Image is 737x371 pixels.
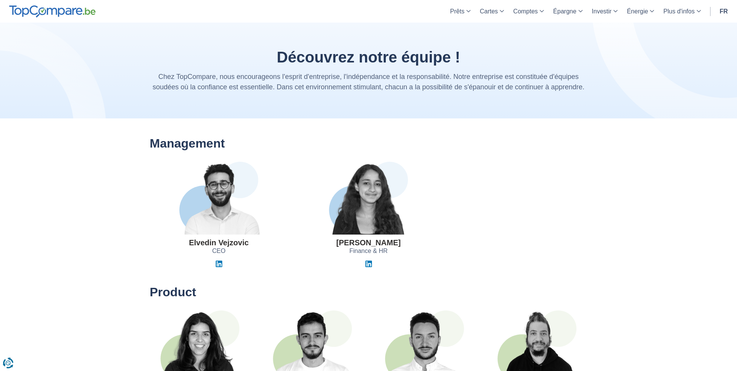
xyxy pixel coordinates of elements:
[170,162,268,235] img: Elvedin Vejzovic
[150,286,587,299] h2: Product
[212,247,226,256] span: CEO
[150,49,587,66] h1: Découvrez notre équipe !
[216,261,222,267] img: Linkedin Elvedin Vejzovic
[349,247,388,256] span: Finance & HR
[150,137,587,150] h2: Management
[150,72,587,92] p: Chez TopCompare, nous encourageons l'esprit d'entreprise, l'indépendance et la responsabilité. No...
[336,238,401,247] h3: [PERSON_NAME]
[189,238,249,247] h3: Elvedin Vejzovic
[365,261,372,267] img: Linkedin Jihane El Khyari
[320,162,417,235] img: Jihane El Khyari
[9,5,96,18] img: TopCompare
